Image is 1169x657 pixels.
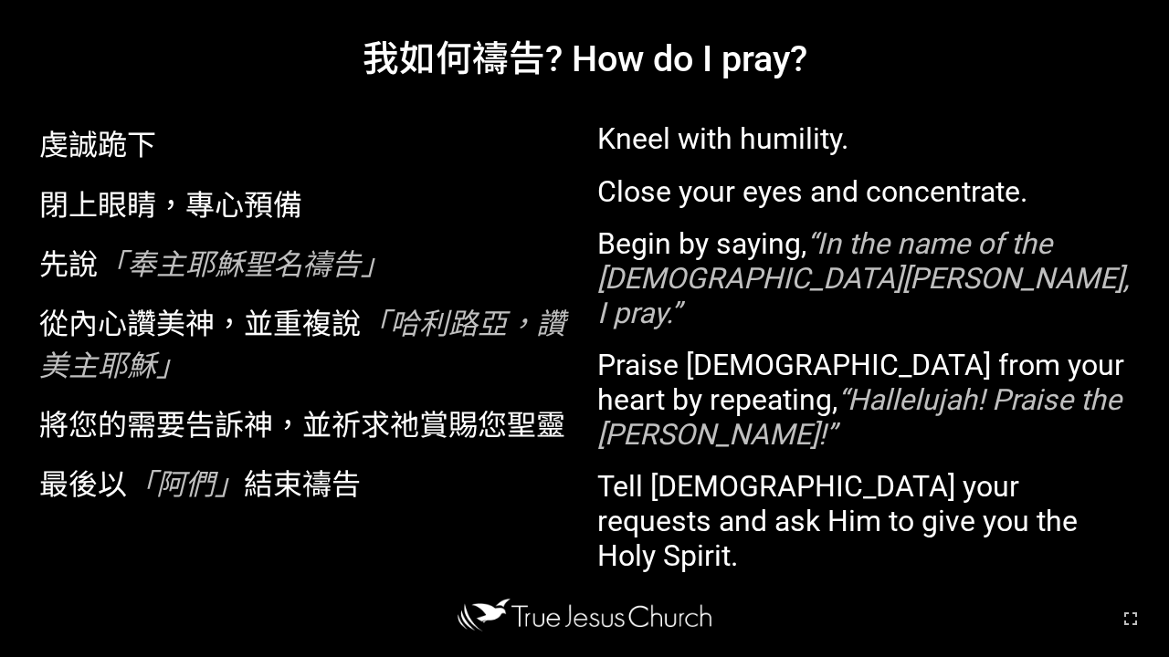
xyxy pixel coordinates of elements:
p: Tell [DEMOGRAPHIC_DATA] your requests and ask Him to give you the Holy Spirit. [597,469,1130,573]
p: Close your eyes and concentrate. [597,174,1130,209]
h1: 我如何禱告? How do I pray? [13,13,1156,98]
p: 最後以 結束禱告 [39,461,572,503]
p: Praise [DEMOGRAPHIC_DATA] from your heart by repeating, [597,348,1130,452]
p: 從內心讚美神，並重複說 [39,300,572,384]
p: 先說 [39,241,572,283]
em: “In the name of the [DEMOGRAPHIC_DATA][PERSON_NAME], I pray.” [597,226,1129,330]
em: 「奉主耶穌聖名禱告」 [98,247,390,282]
p: Kneel with humility. [597,121,1130,156]
em: “Hallelujah! Praise the [PERSON_NAME]!” [597,382,1122,452]
p: 將您的需要告訴神，並祈求祂賞賜您聖靈 [39,401,572,443]
p: 閉上眼睛，專心預備 [39,182,572,224]
em: 「阿們」 [127,467,244,502]
em: 「哈利路亞，讚美主耶穌」 [39,307,565,383]
p: Begin by saying, [597,226,1130,330]
p: 虔誠跪下 [39,121,572,163]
